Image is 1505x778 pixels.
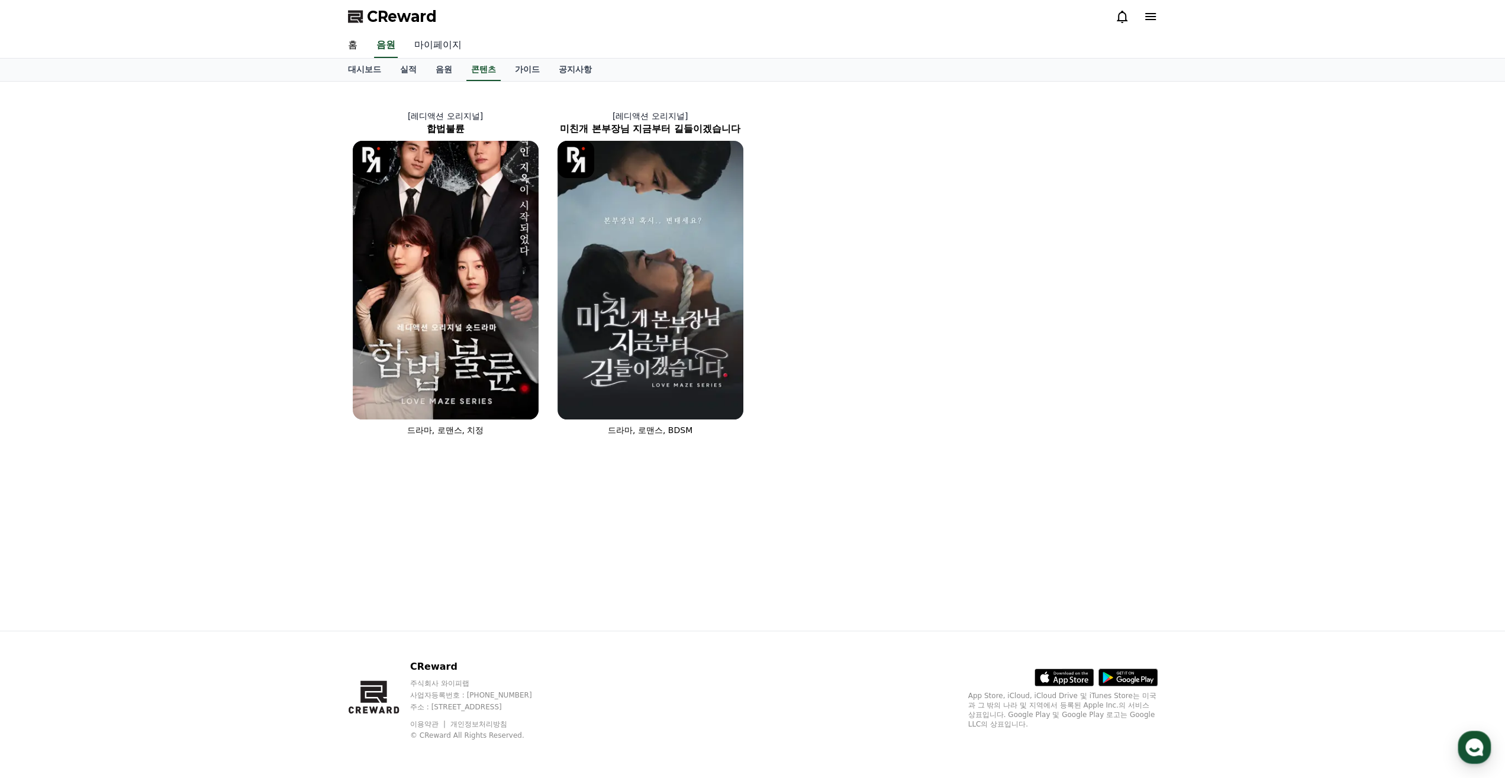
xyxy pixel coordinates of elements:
[549,59,601,81] a: 공지사항
[548,122,753,136] h2: 미친개 본부장님 지금부터 길들이겠습니다
[153,375,227,405] a: 설정
[37,393,44,402] span: 홈
[557,141,743,419] img: 미친개 본부장님 지금부터 길들이겠습니다
[407,425,484,435] span: 드라마, 로맨스, 치정
[405,33,471,58] a: 마이페이지
[410,679,555,688] p: 주식회사 와이피랩
[4,375,78,405] a: 홈
[608,425,692,435] span: 드라마, 로맨스, BDSM
[353,141,390,178] img: [object Object] Logo
[78,375,153,405] a: 대화
[374,33,398,58] a: 음원
[410,660,555,674] p: CReward
[410,690,555,700] p: 사업자등록번호 : [PHONE_NUMBER]
[548,110,753,122] p: [레디액션 오리지널]
[505,59,549,81] a: 가이드
[183,393,197,402] span: 설정
[353,141,539,419] img: 합법불륜
[410,731,555,740] p: © CReward All Rights Reserved.
[339,33,367,58] a: 홈
[426,59,462,81] a: 음원
[548,101,753,446] a: [레디액션 오리지널] 미친개 본부장님 지금부터 길들이겠습니다 미친개 본부장님 지금부터 길들이겠습니다 [object Object] Logo 드라마, 로맨스, BDSM
[557,141,595,178] img: [object Object] Logo
[466,59,501,81] a: 콘텐츠
[343,101,548,446] a: [레디액션 오리지널] 합법불륜 합법불륜 [object Object] Logo 드라마, 로맨스, 치정
[343,122,548,136] h2: 합법불륜
[367,7,437,26] span: CReward
[348,7,437,26] a: CReward
[339,59,391,81] a: 대시보드
[968,691,1158,729] p: App Store, iCloud, iCloud Drive 및 iTunes Store는 미국과 그 밖의 나라 및 지역에서 등록된 Apple Inc.의 서비스 상표입니다. Goo...
[108,393,123,403] span: 대화
[410,720,447,728] a: 이용약관
[391,59,426,81] a: 실적
[343,110,548,122] p: [레디액션 오리지널]
[410,702,555,712] p: 주소 : [STREET_ADDRESS]
[450,720,507,728] a: 개인정보처리방침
